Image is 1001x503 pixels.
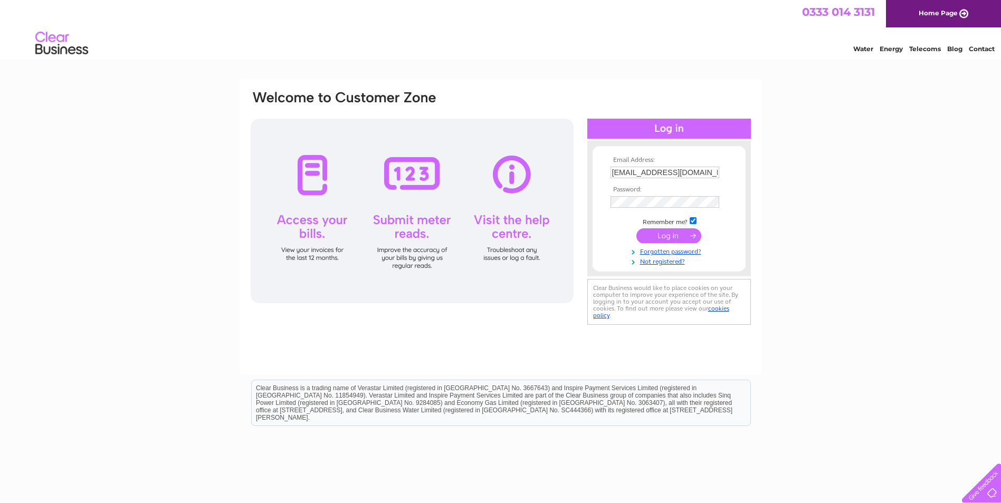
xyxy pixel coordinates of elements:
[947,45,962,53] a: Blog
[802,5,875,18] a: 0333 014 3131
[969,45,995,53] a: Contact
[608,157,730,164] th: Email Address:
[587,279,751,325] div: Clear Business would like to place cookies on your computer to improve your experience of the sit...
[909,45,941,53] a: Telecoms
[608,186,730,194] th: Password:
[252,6,750,51] div: Clear Business is a trading name of Verastar Limited (registered in [GEOGRAPHIC_DATA] No. 3667643...
[593,305,729,319] a: cookies policy
[611,246,730,256] a: Forgotten password?
[853,45,873,53] a: Water
[35,27,89,60] img: logo.png
[636,228,701,243] input: Submit
[608,216,730,226] td: Remember me?
[611,256,730,266] a: Not registered?
[880,45,903,53] a: Energy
